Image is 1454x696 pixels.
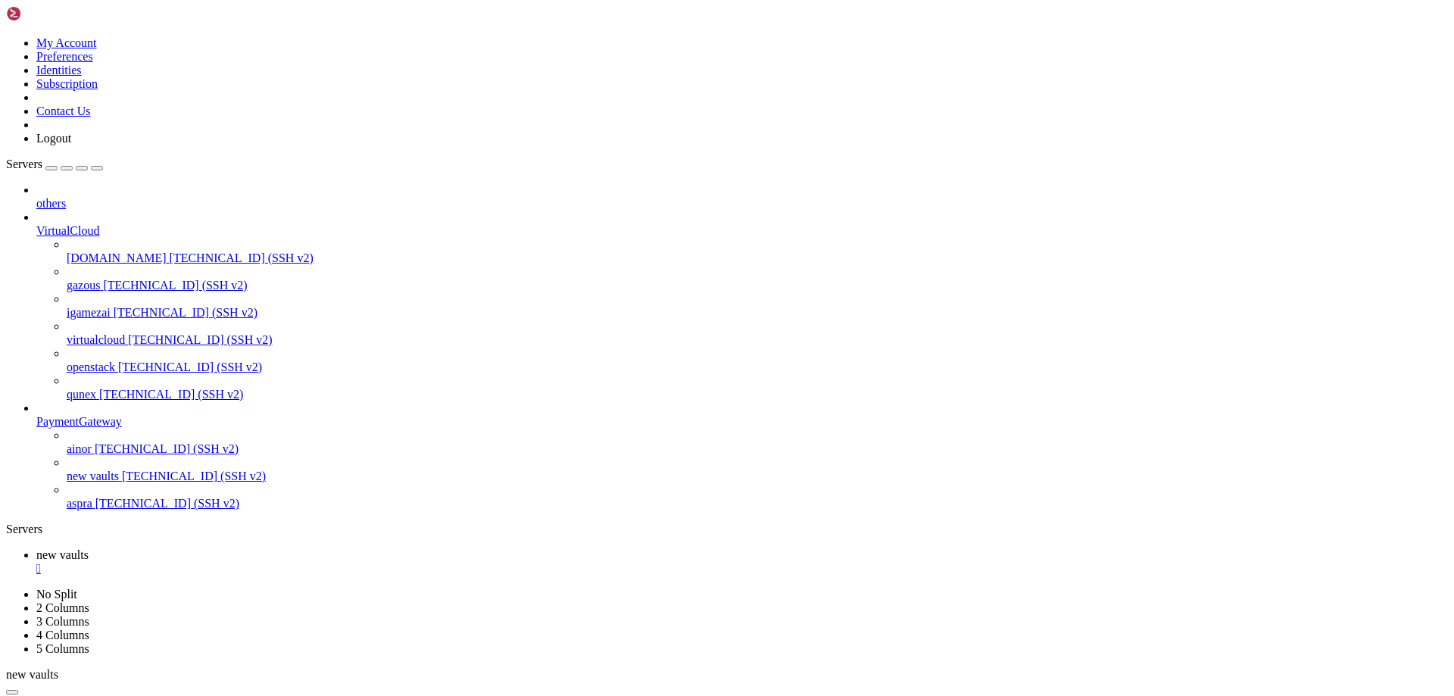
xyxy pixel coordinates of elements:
[67,251,167,264] span: [DOMAIN_NAME]
[6,6,93,21] img: Shellngn
[67,306,1448,320] a: igamezai [TECHNICAL_ID] (SSH v2)
[6,148,1257,161] x-row: Swap usage: 0% IPv4 address for ens9: [TECHNICAL_ID]
[36,401,1448,510] li: PaymentGateway
[67,279,1448,292] a: gazous [TECHNICAL_ID] (SSH v2)
[6,158,103,170] a: Servers
[67,388,96,401] span: qunex
[6,276,1257,289] x-row: To see these additional updates run: apt list --upgradable
[67,483,1448,510] li: aspra [TECHNICAL_ID] (SSH v2)
[36,197,66,210] span: others
[67,292,1448,320] li: igamezai [TECHNICAL_ID] (SSH v2)
[67,360,1448,374] a: openstack [TECHNICAL_ID] (SSH v2)
[67,279,100,292] span: gazous
[6,264,1257,276] x-row: 1 update can be applied immediately.
[67,429,1448,456] li: ainor [TECHNICAL_ID] (SSH v2)
[170,251,314,264] span: [TECHNICAL_ID] (SSH v2)
[36,415,1448,429] a: PaymentGateway
[36,105,91,117] a: Contact Us
[6,6,1257,19] x-row: Welcome to Ubuntu 22.04.5 LTS (GNU/Linux 5.15.0-141-generic x86_64)
[36,224,1448,238] a: VirtualCloud
[36,36,97,49] a: My Account
[67,347,1448,374] li: openstack [TECHNICAL_ID] (SSH v2)
[36,64,82,76] a: Identities
[108,392,114,405] div: (16, 30)
[67,320,1448,347] li: virtualcloud [TECHNICAL_ID] (SSH v2)
[6,367,1257,379] x-row: You have no mail.
[36,548,1448,576] a: new vaults
[67,456,1448,483] li: new vaults [TECHNICAL_ID] (SSH v2)
[67,265,1448,292] li: gazous [TECHNICAL_ID] (SSH v2)
[67,442,92,455] span: ainor
[36,601,89,614] a: 2 Columns
[6,158,42,170] span: Servers
[36,224,99,237] span: VirtualCloud
[36,548,89,561] span: new vaults
[6,392,1257,405] x-row: root@s216966:~#
[36,50,93,63] a: Preferences
[67,374,1448,401] li: qunex [TECHNICAL_ID] (SSH v2)
[36,642,89,655] a: 5 Columns
[6,135,1257,148] x-row: Memory usage: 4% Users logged in: 0
[6,173,1257,186] x-row: * Strictly confined Kubernetes makes edge and IoT secure. Learn how MicroK8s
[36,197,1448,211] a: others
[67,333,1448,347] a: virtualcloud [TECHNICAL_ID] (SSH v2)
[6,354,1257,367] x-row: *** System restart required ***
[128,333,272,346] span: [TECHNICAL_ID] (SSH v2)
[6,315,1257,328] x-row: Learn more about enabling ESM Apps service at [URL][DOMAIN_NAME]
[67,238,1448,265] li: [DOMAIN_NAME] [TECHNICAL_ID] (SSH v2)
[36,615,89,628] a: 3 Columns
[67,470,1448,483] a: new vaults [TECHNICAL_ID] (SSH v2)
[6,238,1257,251] x-row: Expanded Security Maintenance for Applications is not enabled.
[6,379,1257,392] x-row: Last login: [DATE] from [TECHNICAL_ID]
[67,333,125,346] span: virtualcloud
[67,360,115,373] span: openstack
[36,562,1448,576] a: 
[95,497,239,510] span: [TECHNICAL_ID] (SSH v2)
[6,523,1448,536] div: Servers
[67,497,1448,510] a: aspra [TECHNICAL_ID] (SSH v2)
[6,668,58,681] span: new vaults
[36,415,122,428] span: PaymentGateway
[103,279,247,292] span: [TECHNICAL_ID] (SSH v2)
[36,77,98,90] a: Subscription
[67,497,92,510] span: aspra
[36,183,1448,211] li: others
[6,58,1257,70] x-row: * Support: [URL][DOMAIN_NAME]
[6,186,1257,199] x-row: just raised the bar for easy, resilient and secure K8s cluster deployment.
[6,122,1257,135] x-row: Usage of /: 3.3% of 961.66GB Processes: 580
[6,32,1257,45] x-row: * Documentation: [URL][DOMAIN_NAME]
[6,83,1257,96] x-row: System information as of [DATE]
[99,388,243,401] span: [TECHNICAL_ID] (SSH v2)
[6,45,1257,58] x-row: * Management: [URL][DOMAIN_NAME]
[67,442,1448,456] a: ainor [TECHNICAL_ID] (SSH v2)
[114,306,257,319] span: [TECHNICAL_ID] (SSH v2)
[36,629,89,641] a: 4 Columns
[6,302,1257,315] x-row: 9 additional security updates can be applied with ESM Apps.
[95,442,239,455] span: [TECHNICAL_ID] (SSH v2)
[67,306,111,319] span: igamezai
[6,109,1257,122] x-row: System load: 0.09 Temperature: 40.0 C
[6,212,1257,225] x-row: [URL][DOMAIN_NAME]
[67,388,1448,401] a: qunex [TECHNICAL_ID] (SSH v2)
[122,470,266,482] span: [TECHNICAL_ID] (SSH v2)
[36,132,71,145] a: Logout
[67,470,119,482] span: new vaults
[118,360,262,373] span: [TECHNICAL_ID] (SSH v2)
[36,588,77,601] a: No Split
[67,251,1448,265] a: [DOMAIN_NAME] [TECHNICAL_ID] (SSH v2)
[36,211,1448,401] li: VirtualCloud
